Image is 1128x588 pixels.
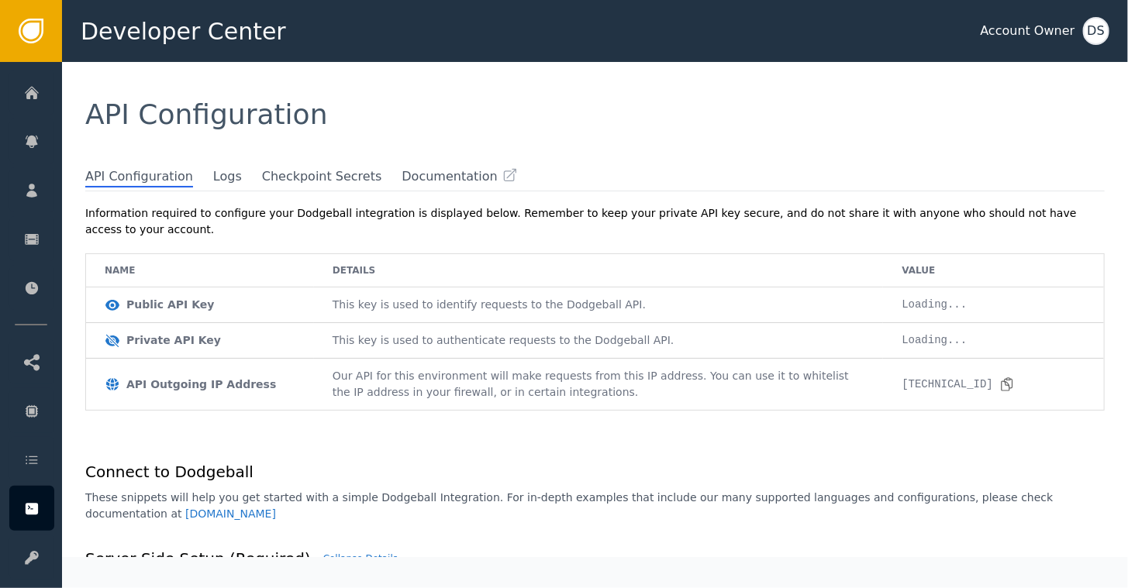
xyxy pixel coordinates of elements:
td: Value [883,254,1104,287]
h1: Server Side Setup (Required) [85,547,311,570]
button: DS [1083,17,1109,45]
p: These snippets will help you get started with a simple Dodgeball Integration. For in-depth exampl... [85,490,1105,522]
div: Account Owner [981,22,1075,40]
div: [TECHNICAL_ID] [902,377,1015,393]
span: API Configuration [85,98,328,130]
td: Name [86,254,314,287]
span: Developer Center [81,14,286,49]
a: Documentation [402,167,517,186]
span: Logs [213,167,242,186]
td: Our API for this environment will make requests from this IP address. You can use it to whitelist... [314,359,884,410]
div: Collapse Details [323,552,398,566]
span: Documentation [402,167,497,186]
h1: Connect to Dodgeball [85,460,1105,483]
td: This key is used to identify requests to the Dodgeball API. [314,287,884,323]
div: Loading... [902,332,1085,349]
div: API Outgoing IP Address [126,377,276,393]
div: Public API Key [126,297,214,313]
td: Details [314,254,884,287]
td: This key is used to authenticate requests to the Dodgeball API. [314,323,884,359]
a: [DOMAIN_NAME] [185,507,276,520]
span: Checkpoint Secrets [262,167,382,186]
span: API Configuration [85,167,193,187]
div: Information required to configure your Dodgeball integration is displayed below. Remember to keep... [85,205,1105,238]
div: Private API Key [126,332,221,349]
div: Loading... [902,297,1085,313]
